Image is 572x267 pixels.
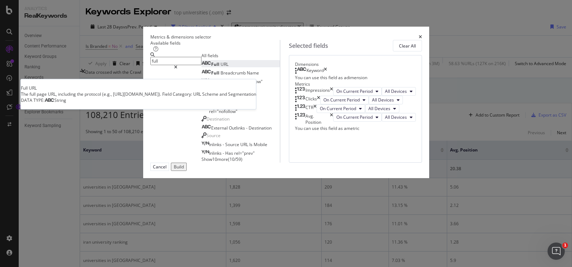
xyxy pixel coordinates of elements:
span: Show 10 more [201,156,228,162]
button: Send a message… [123,209,135,221]
span: All Devices [385,114,407,120]
span: URL [221,61,228,67]
div: Metrics [295,81,416,87]
img: Profile image for Customer Support [21,4,32,15]
span: Destination [206,116,230,122]
button: On Current Period [333,113,382,122]
button: All Devices [369,96,403,104]
a: Source reference 9868904: [123,96,129,101]
div: Build [174,164,184,170]
span: rel="nofollow" [234,78,263,85]
span: - [246,125,249,131]
span: On Current Period [336,114,373,120]
span: Is [249,141,254,148]
span: On Current Period [320,105,356,112]
span: String [54,97,66,103]
div: CTR [305,104,313,113]
div: times [324,67,327,74]
button: Build [171,163,187,171]
div: Clicks [305,96,317,104]
button: All Devices [365,104,399,113]
b: Log Data Retention: [12,42,69,48]
span: All Devices [372,97,394,103]
span: Inlinks [209,141,223,148]
div: Dimensions [295,61,416,67]
span: Mobile [254,141,267,148]
h1: Customer Support [35,7,87,12]
button: Cancel [150,163,169,171]
span: Has [225,78,234,85]
div: times [330,87,333,96]
div: times [419,34,422,40]
div: Keywordtimes [295,67,416,74]
div: The Search Engines report includes data for the search engines included in your Botify plan. [12,88,132,102]
span: Full [211,70,221,76]
span: Outlinks [229,125,246,131]
span: Inlinks [209,78,223,85]
a: Source reference 9276005: [106,14,112,19]
input: Search by field name [150,57,201,65]
div: Metrics & dimensions selector [150,34,211,40]
div: Available fields [150,40,280,46]
span: On Current Period [323,97,360,103]
button: go back [5,3,18,17]
div: Cancel [153,164,167,170]
div: modal [143,27,429,178]
div: The full page URL, including the protocol (e.g., [URL][DOMAIN_NAME]). Field Category: URL Scheme ... [21,91,256,97]
div: Your crawl history is maintained according to the limits defined in your Botify plan. The availab... [12,5,132,38]
button: On Current Period [320,96,369,104]
div: You can also see what data is currently available to you by using the period selector at the top ... [12,159,132,194]
div: times [330,113,333,125]
span: Source [225,141,240,148]
a: Source reference 9276137: [62,68,68,73]
button: On Current Period [317,104,365,113]
button: Emoji picker [11,212,17,218]
span: ( 10 / 59 ) [228,156,242,162]
div: times [317,96,320,104]
span: Inlinks [209,150,223,156]
button: All Devices [382,113,416,122]
b: Search Engine Data: [12,77,69,83]
div: You can use this field as a metric [295,125,416,131]
span: All Devices [385,88,407,94]
div: ImpressionstimesOn Current PeriodAll Devices [295,87,416,96]
div: Full URL [21,85,256,91]
div: Selected fields [289,42,328,50]
span: rel="nofollow" [209,108,237,114]
span: 1 [562,243,568,248]
span: - [223,141,225,148]
div: Close [126,3,139,16]
div: You can find specific information about our subscription plans by visiting our page, which outlin... [12,116,132,144]
span: rel="prev" [234,150,255,156]
button: On Current Period [333,87,382,96]
span: Name [247,70,259,76]
a: Source reference 9276238: [13,33,19,39]
span: Breadcrumb [221,70,247,76]
div: Avg. Position [305,113,330,125]
span: All Devices [368,105,390,112]
span: Source [206,132,221,139]
span: - [223,78,225,85]
iframe: Intercom live chat [548,243,565,260]
div: CTRtimesOn Current PeriodAll Devices [295,104,416,113]
button: Home [113,3,126,17]
b: Where to Find Plan Details: [12,106,90,112]
div: Keyword [307,67,324,74]
span: External [211,125,229,131]
div: We retrieve your log files daily and retain them in your project for a limited period, as defined... [12,52,132,73]
span: Has [225,150,234,156]
span: - [223,150,225,156]
div: You can use this field as a dimension [295,74,416,81]
button: All Devices [382,87,416,96]
span: URL [240,141,249,148]
b: Check Data Availability: [12,148,79,154]
span: Destination [249,125,272,131]
div: Avg. PositiontimesOn Current PeriodAll Devices [295,113,416,125]
div: Clear All [399,43,416,49]
span: Full [211,61,221,67]
button: Gif picker [23,212,28,218]
span: DATA TYPE: [21,97,45,103]
span: On Current Period [336,88,373,94]
div: ClickstimesOn Current PeriodAll Devices [295,96,416,104]
textarea: Message… [6,197,138,209]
